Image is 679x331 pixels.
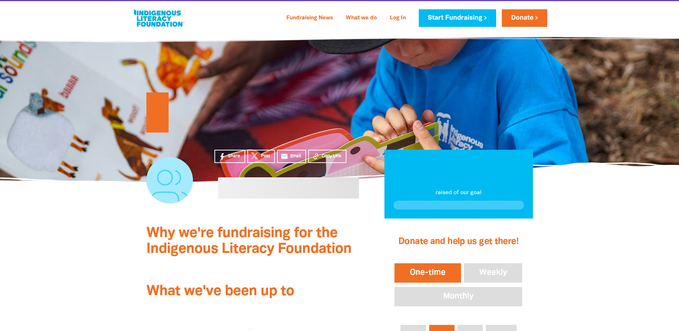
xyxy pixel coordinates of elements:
[322,153,341,159] span: Copy Link
[282,13,337,24] a: Fundraising News
[261,153,270,159] span: Post
[290,153,301,159] span: Email
[341,13,381,24] a: What we do
[281,153,288,160] i: email
[277,150,306,163] a: emailEmail
[247,150,275,163] a: Post
[502,9,547,27] a: Donate
[146,227,351,256] span: Why we're fundraising for the Indigenous Literacy Foundation
[308,150,346,163] button: Copy Link
[393,262,462,284] button: One-time
[462,262,524,284] button: Weekly
[393,227,524,256] h2: Donate and help us get there!
[228,153,240,159] span: Share
[393,286,524,308] button: Monthly
[385,13,410,24] a: Log In
[146,284,363,299] h3: What we've been up to
[393,188,524,197] p: raised of our goal
[419,9,496,27] a: Start Fundraising
[214,150,245,163] a: Share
